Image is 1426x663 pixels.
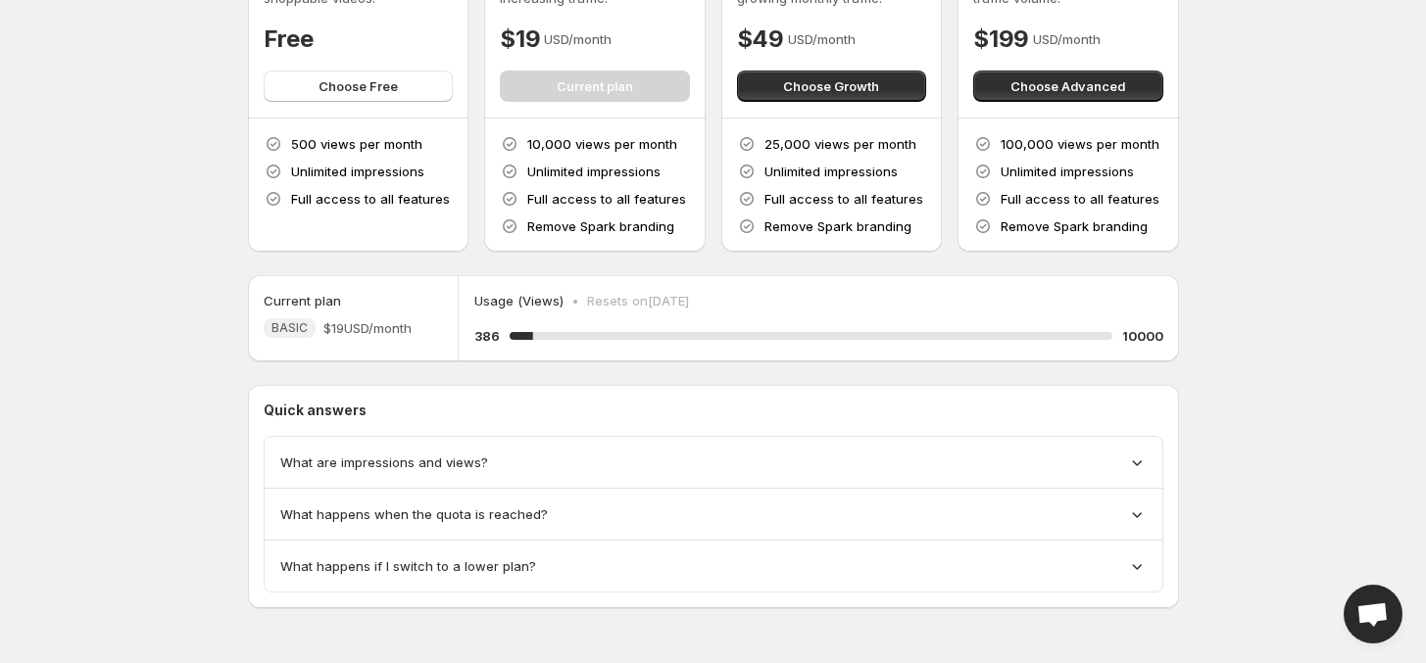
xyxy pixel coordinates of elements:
[764,162,898,181] p: Unlimited impressions
[264,401,1163,420] p: Quick answers
[973,71,1163,102] button: Choose Advanced
[571,291,579,310] p: •
[1033,29,1101,49] p: USD/month
[264,71,454,102] button: Choose Free
[291,189,450,209] p: Full access to all features
[474,326,500,346] h5: 386
[319,76,398,96] span: Choose Free
[500,24,540,55] h4: $19
[280,556,536,576] span: What happens if I switch to a lower plan?
[1001,216,1148,236] p: Remove Spark branding
[1001,162,1134,181] p: Unlimited impressions
[1122,326,1163,346] h5: 10000
[527,162,661,181] p: Unlimited impressions
[264,24,314,55] h4: Free
[527,189,686,209] p: Full access to all features
[323,318,412,338] span: $19 USD/month
[788,29,856,49] p: USD/month
[764,189,923,209] p: Full access to all features
[1001,134,1159,154] p: 100,000 views per month
[783,76,879,96] span: Choose Growth
[527,134,677,154] p: 10,000 views per month
[1344,585,1402,643] div: Open chat
[587,291,689,310] p: Resets on [DATE]
[764,134,916,154] p: 25,000 views per month
[527,216,674,236] p: Remove Spark branding
[271,320,308,336] span: BASIC
[1001,189,1159,209] p: Full access to all features
[474,291,564,310] p: Usage (Views)
[764,216,911,236] p: Remove Spark branding
[280,504,548,524] span: What happens when the quota is reached?
[291,162,424,181] p: Unlimited impressions
[737,71,927,102] button: Choose Growth
[1010,76,1125,96] span: Choose Advanced
[544,29,612,49] p: USD/month
[737,24,784,55] h4: $49
[264,291,341,310] h5: Current plan
[280,452,488,472] span: What are impressions and views?
[291,134,422,154] p: 500 views per month
[973,24,1029,55] h4: $199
